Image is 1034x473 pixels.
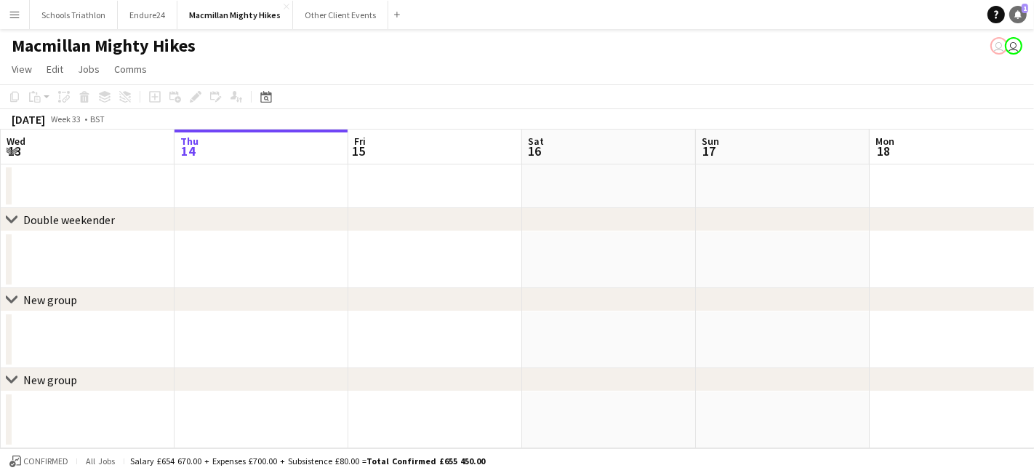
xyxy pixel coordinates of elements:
span: Fri [354,135,366,148]
app-user-avatar: Liz Sutton [990,37,1008,55]
button: Other Client Events [293,1,388,29]
button: Endure24 [118,1,177,29]
h1: Macmillan Mighty Hikes [12,35,196,57]
span: Confirmed [23,456,68,466]
span: Week 33 [48,114,84,124]
div: Double weekender [23,212,115,227]
span: 18 [873,143,894,159]
button: Schools Triathlon [30,1,118,29]
a: View [6,60,38,79]
a: Edit [41,60,69,79]
span: Total Confirmed £655 450.00 [366,456,485,466]
div: New group [23,373,77,387]
div: BST [90,114,105,124]
app-user-avatar: Liz Sutton [1005,37,1022,55]
span: All jobs [83,456,118,466]
span: Wed [7,135,25,148]
span: 16 [526,143,544,159]
span: Jobs [78,63,100,76]
span: 14 [178,143,199,159]
span: 17 [700,143,719,159]
span: 15 [352,143,366,159]
span: Mon [875,135,894,148]
div: New group [23,293,77,307]
span: 1 [1022,4,1028,13]
div: [DATE] [12,112,45,127]
span: Edit [47,63,63,76]
a: Comms [108,60,153,79]
span: Sat [528,135,544,148]
span: View [12,63,32,76]
button: Confirmed [7,453,71,469]
button: Macmillan Mighty Hikes [177,1,293,29]
span: Sun [702,135,719,148]
span: 13 [4,143,25,159]
a: Jobs [72,60,105,79]
span: Thu [180,135,199,148]
span: Comms [114,63,147,76]
a: 1 [1009,6,1027,23]
div: Salary £654 670.00 + Expenses £700.00 + Subsistence £80.00 = [130,456,485,466]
